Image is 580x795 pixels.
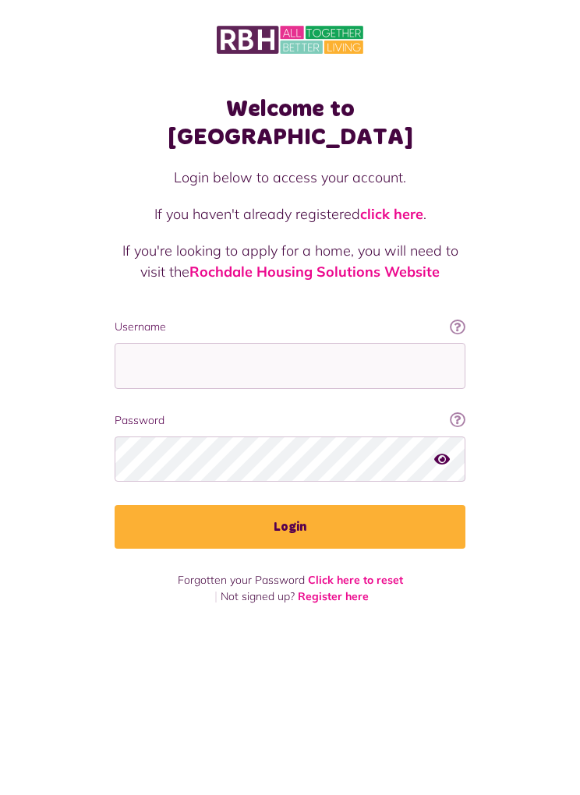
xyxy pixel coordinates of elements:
img: MyRBH [217,23,363,56]
h1: Welcome to [GEOGRAPHIC_DATA] [115,95,465,151]
p: If you haven't already registered . [115,203,465,224]
span: Forgotten your Password [178,573,305,587]
button: Login [115,505,465,549]
a: Click here to reset [308,573,403,587]
a: click here [360,205,423,223]
span: Not signed up? [221,589,295,603]
p: Login below to access your account. [115,167,465,188]
label: Password [115,412,465,429]
p: If you're looking to apply for a home, you will need to visit the [115,240,465,282]
a: Rochdale Housing Solutions Website [189,263,440,281]
label: Username [115,319,465,335]
a: Register here [298,589,369,603]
